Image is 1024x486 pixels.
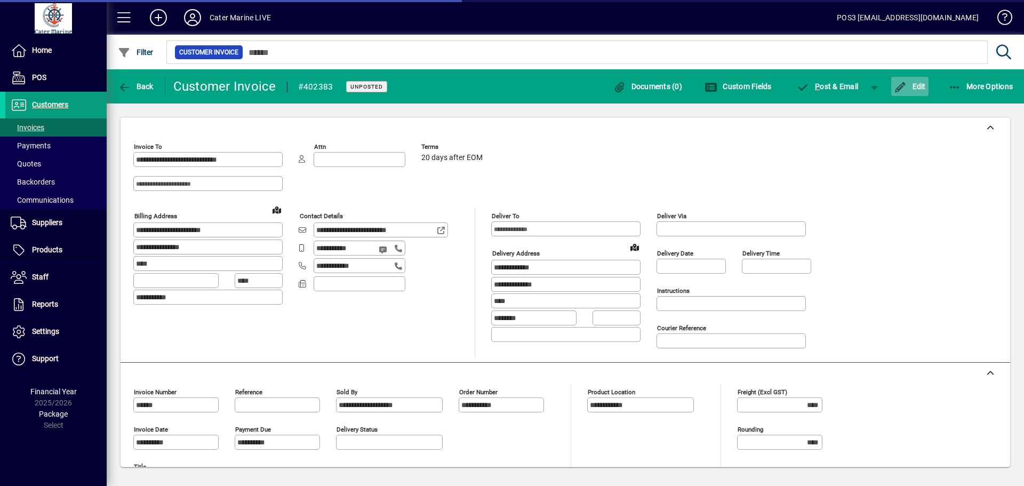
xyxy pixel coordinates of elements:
[39,410,68,418] span: Package
[5,191,107,209] a: Communications
[118,82,154,91] span: Back
[32,354,59,363] span: Support
[32,73,46,82] span: POS
[11,141,51,150] span: Payments
[815,82,820,91] span: P
[492,212,519,220] mat-label: Deliver To
[610,77,685,96] button: Documents (0)
[5,118,107,137] a: Invoices
[588,388,635,396] mat-label: Product location
[5,318,107,345] a: Settings
[32,300,58,308] span: Reports
[5,173,107,191] a: Backorders
[134,388,177,396] mat-label: Invoice number
[5,37,107,64] a: Home
[742,250,780,257] mat-label: Delivery time
[175,8,210,27] button: Profile
[32,273,49,281] span: Staff
[5,346,107,372] a: Support
[894,82,926,91] span: Edit
[134,463,146,471] mat-label: Title
[738,426,763,433] mat-label: Rounding
[613,82,682,91] span: Documents (0)
[337,426,378,433] mat-label: Delivery status
[657,287,690,294] mat-label: Instructions
[5,137,107,155] a: Payments
[11,123,44,132] span: Invoices
[235,388,262,396] mat-label: Reference
[421,154,483,162] span: 20 days after EOM
[115,43,156,62] button: Filter
[797,82,859,91] span: ost & Email
[5,65,107,91] a: POS
[702,77,774,96] button: Custom Fields
[337,388,357,396] mat-label: Sold by
[268,201,285,218] a: View on map
[32,46,52,54] span: Home
[657,324,706,332] mat-label: Courier Reference
[5,237,107,264] a: Products
[118,48,154,57] span: Filter
[32,245,62,254] span: Products
[235,426,271,433] mat-label: Payment due
[107,77,165,96] app-page-header-button: Back
[11,178,55,186] span: Backorders
[738,388,787,396] mat-label: Freight (excl GST)
[989,2,1011,37] a: Knowledge Base
[948,82,1013,91] span: More Options
[11,196,74,204] span: Communications
[30,387,77,396] span: Financial Year
[32,100,68,109] span: Customers
[459,388,498,396] mat-label: Order number
[705,82,772,91] span: Custom Fields
[11,160,41,168] span: Quotes
[5,210,107,236] a: Suppliers
[134,143,162,150] mat-label: Invoice To
[421,144,485,150] span: Terms
[179,47,238,58] span: Customer Invoice
[32,218,62,227] span: Suppliers
[134,426,168,433] mat-label: Invoice date
[5,291,107,318] a: Reports
[626,238,643,256] a: View on map
[791,77,864,96] button: Post & Email
[141,8,175,27] button: Add
[5,155,107,173] a: Quotes
[350,83,383,90] span: Unposted
[837,9,979,26] div: POS3 [EMAIL_ADDRESS][DOMAIN_NAME]
[657,250,693,257] mat-label: Delivery date
[657,212,686,220] mat-label: Deliver via
[371,237,397,262] button: Send SMS
[5,264,107,291] a: Staff
[891,77,929,96] button: Edit
[298,78,333,95] div: #402383
[210,9,271,26] div: Cater Marine LIVE
[32,327,59,336] span: Settings
[314,143,326,150] mat-label: Attn
[946,77,1016,96] button: More Options
[173,78,276,95] div: Customer Invoice
[115,77,156,96] button: Back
